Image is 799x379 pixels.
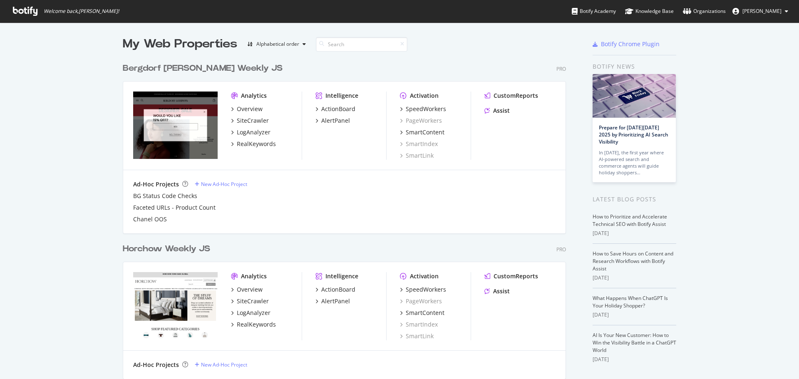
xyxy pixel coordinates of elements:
div: Botify Academy [572,7,616,15]
div: Ad-Hoc Projects [133,180,179,188]
div: CustomReports [494,272,538,280]
img: Prepare for Black Friday 2025 by Prioritizing AI Search Visibility [593,74,676,118]
div: LogAnalyzer [237,128,270,136]
div: SmartContent [406,128,444,136]
a: Overview [231,285,263,294]
div: Alphabetical order [256,42,299,47]
button: Alphabetical order [244,37,309,51]
a: Horchow Weekly JS [123,243,213,255]
a: How to Save Hours on Content and Research Workflows with Botify Assist [593,250,673,272]
a: How to Prioritize and Accelerate Technical SEO with Botify Assist [593,213,667,228]
a: SmartContent [400,128,444,136]
div: SpeedWorkers [406,285,446,294]
div: ActionBoard [321,105,355,113]
a: ActionBoard [315,285,355,294]
a: LogAnalyzer [231,128,270,136]
div: In [DATE], the first year where AI-powered search and commerce agents will guide holiday shoppers… [599,149,670,176]
div: Pro [556,65,566,72]
div: LogAnalyzer [237,309,270,317]
img: bergdorfgoodman.com [133,92,218,159]
a: Botify Chrome Plugin [593,40,660,48]
div: Activation [410,92,439,100]
a: Faceted URLs - Product Count [133,203,216,212]
a: RealKeywords [231,320,276,329]
div: Horchow Weekly JS [123,243,210,255]
a: Overview [231,105,263,113]
div: Overview [237,285,263,294]
input: Search [316,37,407,52]
div: Ad-Hoc Projects [133,361,179,369]
a: SiteCrawler [231,116,269,125]
img: horchow.com [133,272,218,339]
div: Knowledge Base [625,7,674,15]
span: Carol Augustyni [742,7,782,15]
a: New Ad-Hoc Project [195,361,247,368]
div: Botify news [593,62,676,71]
div: RealKeywords [237,320,276,329]
div: Latest Blog Posts [593,195,676,204]
div: ActionBoard [321,285,355,294]
a: LogAnalyzer [231,309,270,317]
div: Analytics [241,272,267,280]
a: SpeedWorkers [400,285,446,294]
a: ActionBoard [315,105,355,113]
div: Activation [410,272,439,280]
div: [DATE] [593,274,676,282]
div: New Ad-Hoc Project [201,181,247,188]
div: [DATE] [593,230,676,237]
a: RealKeywords [231,140,276,148]
a: PageWorkers [400,116,442,125]
div: Bergdorf [PERSON_NAME] Weekly JS [123,62,283,74]
a: Assist [484,287,510,295]
a: AlertPanel [315,297,350,305]
a: SmartIndex [400,320,438,329]
a: SiteCrawler [231,297,269,305]
a: SmartContent [400,309,444,317]
a: BG Status Code Checks [133,192,197,200]
div: RealKeywords [237,140,276,148]
a: Chanel OOS [133,215,167,223]
a: SmartIndex [400,140,438,148]
a: What Happens When ChatGPT Is Your Holiday Shopper? [593,295,668,309]
div: Intelligence [325,272,358,280]
div: Intelligence [325,92,358,100]
a: CustomReports [484,92,538,100]
div: SmartContent [406,309,444,317]
div: Assist [493,287,510,295]
div: Assist [493,107,510,115]
div: Botify Chrome Plugin [601,40,660,48]
div: Organizations [683,7,726,15]
div: SiteCrawler [237,297,269,305]
div: AlertPanel [321,297,350,305]
a: AlertPanel [315,116,350,125]
div: CustomReports [494,92,538,100]
a: SmartLink [400,151,434,160]
button: [PERSON_NAME] [726,5,795,18]
div: Overview [237,105,263,113]
a: CustomReports [484,272,538,280]
a: SmartLink [400,332,434,340]
div: My Web Properties [123,36,237,52]
div: AlertPanel [321,116,350,125]
div: [DATE] [593,356,676,363]
a: Prepare for [DATE][DATE] 2025 by Prioritizing AI Search Visibility [599,124,668,145]
div: [DATE] [593,311,676,319]
div: New Ad-Hoc Project [201,361,247,368]
a: SpeedWorkers [400,105,446,113]
div: Analytics [241,92,267,100]
div: SpeedWorkers [406,105,446,113]
a: AI Is Your New Customer: How to Win the Visibility Battle in a ChatGPT World [593,332,676,354]
div: SiteCrawler [237,116,269,125]
a: Assist [484,107,510,115]
a: PageWorkers [400,297,442,305]
a: New Ad-Hoc Project [195,181,247,188]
